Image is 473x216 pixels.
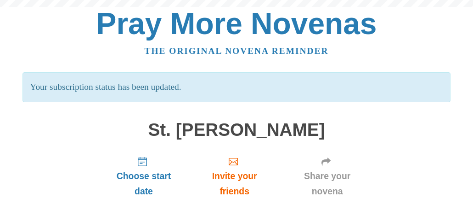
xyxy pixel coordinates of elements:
[189,149,280,204] a: Invite your friends
[23,72,450,102] p: Your subscription status has been updated.
[145,46,329,56] a: The original novena reminder
[280,149,374,204] a: Share your novena
[198,169,271,199] span: Invite your friends
[108,169,180,199] span: Choose start date
[99,149,189,204] a: Choose start date
[99,120,374,140] h1: St. [PERSON_NAME]
[96,6,377,41] a: Pray More Novenas
[289,169,365,199] span: Share your novena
